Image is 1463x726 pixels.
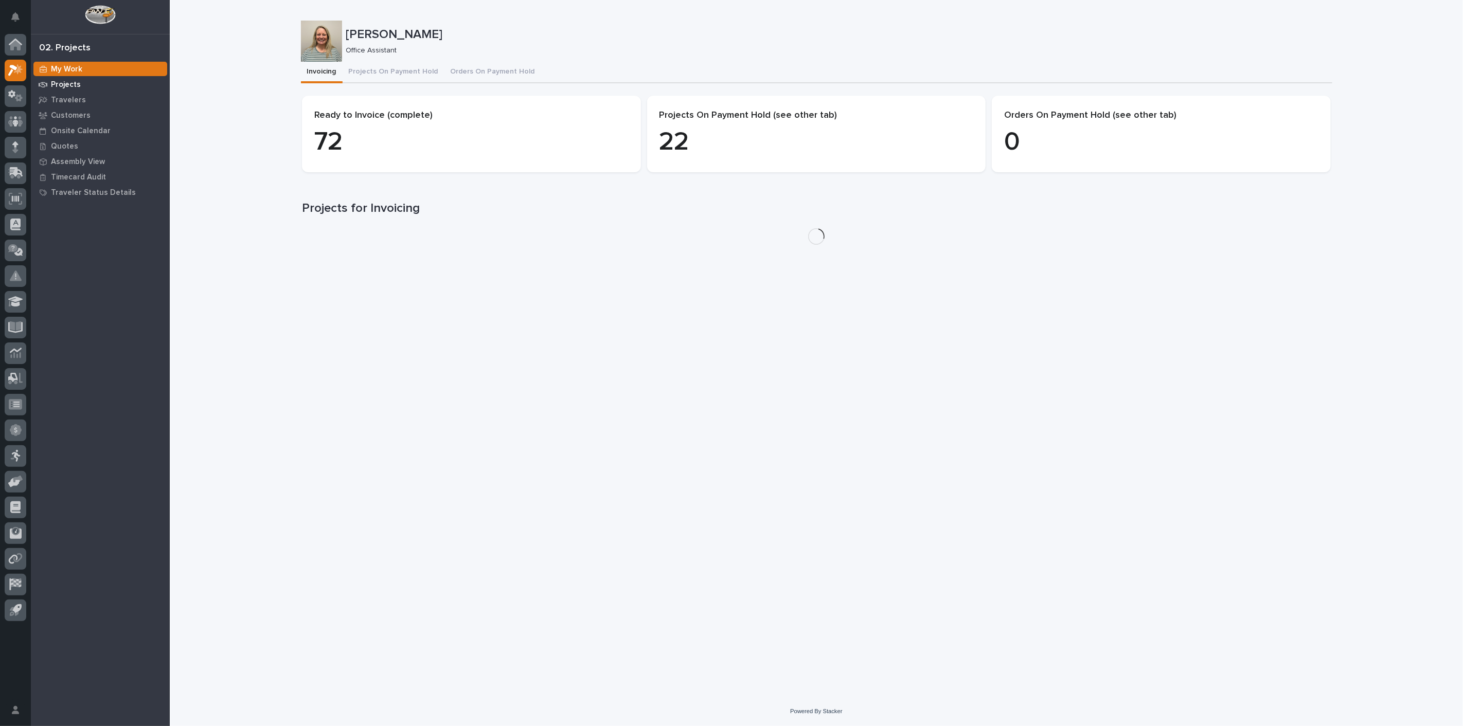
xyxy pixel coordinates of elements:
[1004,110,1318,121] p: Orders On Payment Hold (see other tab)
[31,154,170,169] a: Assembly View
[659,127,974,158] p: 22
[301,62,343,83] button: Invoicing
[31,107,170,123] a: Customers
[31,138,170,154] a: Quotes
[31,123,170,138] a: Onsite Calendar
[659,110,974,121] p: Projects On Payment Hold (see other tab)
[31,185,170,200] a: Traveler Status Details
[31,92,170,107] a: Travelers
[5,6,26,28] button: Notifications
[51,96,86,105] p: Travelers
[31,169,170,185] a: Timecard Audit
[13,12,26,29] div: Notifications
[314,110,629,121] p: Ready to Invoice (complete)
[51,111,91,120] p: Customers
[346,27,1328,42] p: [PERSON_NAME]
[31,77,170,92] a: Projects
[1004,127,1318,158] p: 0
[31,61,170,77] a: My Work
[39,43,91,54] div: 02. Projects
[51,173,106,182] p: Timecard Audit
[51,65,82,74] p: My Work
[51,188,136,197] p: Traveler Status Details
[314,127,629,158] p: 72
[790,708,842,714] a: Powered By Stacker
[444,62,541,83] button: Orders On Payment Hold
[51,142,78,151] p: Quotes
[346,46,1324,55] p: Office Assistant
[85,5,115,24] img: Workspace Logo
[302,201,1331,216] h1: Projects for Invoicing
[51,126,111,136] p: Onsite Calendar
[51,80,81,89] p: Projects
[51,157,105,167] p: Assembly View
[343,62,444,83] button: Projects On Payment Hold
